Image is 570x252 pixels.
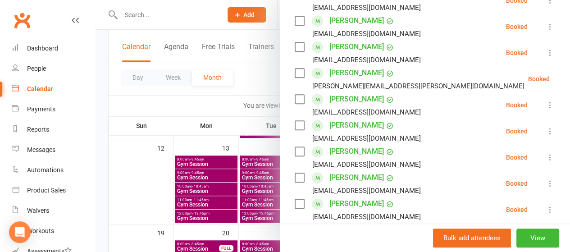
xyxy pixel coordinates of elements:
[329,118,384,133] a: [PERSON_NAME]
[27,85,53,92] div: Calendar
[329,92,384,106] a: [PERSON_NAME]
[11,9,33,32] a: Clubworx
[9,221,31,243] div: Open Intercom Messenger
[329,144,384,159] a: [PERSON_NAME]
[329,170,384,185] a: [PERSON_NAME]
[516,229,559,247] button: View
[506,154,528,160] div: Booked
[312,211,421,223] div: [EMAIL_ADDRESS][DOMAIN_NAME]
[329,66,384,80] a: [PERSON_NAME]
[12,119,95,140] a: Reports
[12,180,95,201] a: Product Sales
[506,206,528,213] div: Booked
[27,187,66,194] div: Product Sales
[12,79,95,99] a: Calendar
[506,23,528,30] div: Booked
[329,197,384,211] a: [PERSON_NAME]
[312,2,421,14] div: [EMAIL_ADDRESS][DOMAIN_NAME]
[12,160,95,180] a: Automations
[12,140,95,160] a: Messages
[12,59,95,79] a: People
[312,28,421,40] div: [EMAIL_ADDRESS][DOMAIN_NAME]
[27,207,49,214] div: Waivers
[27,146,55,153] div: Messages
[528,76,550,82] div: Booked
[312,106,421,118] div: [EMAIL_ADDRESS][DOMAIN_NAME]
[12,221,95,241] a: Workouts
[12,99,95,119] a: Payments
[27,105,55,113] div: Payments
[506,102,528,108] div: Booked
[329,14,384,28] a: [PERSON_NAME]
[27,65,46,72] div: People
[506,128,528,134] div: Booked
[312,159,421,170] div: [EMAIL_ADDRESS][DOMAIN_NAME]
[27,227,54,234] div: Workouts
[312,185,421,197] div: [EMAIL_ADDRESS][DOMAIN_NAME]
[27,45,58,52] div: Dashboard
[506,50,528,56] div: Booked
[12,38,95,59] a: Dashboard
[27,166,64,174] div: Automations
[312,133,421,144] div: [EMAIL_ADDRESS][DOMAIN_NAME]
[312,80,524,92] div: [PERSON_NAME][EMAIL_ADDRESS][PERSON_NAME][DOMAIN_NAME]
[312,54,421,66] div: [EMAIL_ADDRESS][DOMAIN_NAME]
[433,229,511,247] button: Bulk add attendees
[506,180,528,187] div: Booked
[12,201,95,221] a: Waivers
[27,126,49,133] div: Reports
[329,40,384,54] a: [PERSON_NAME]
